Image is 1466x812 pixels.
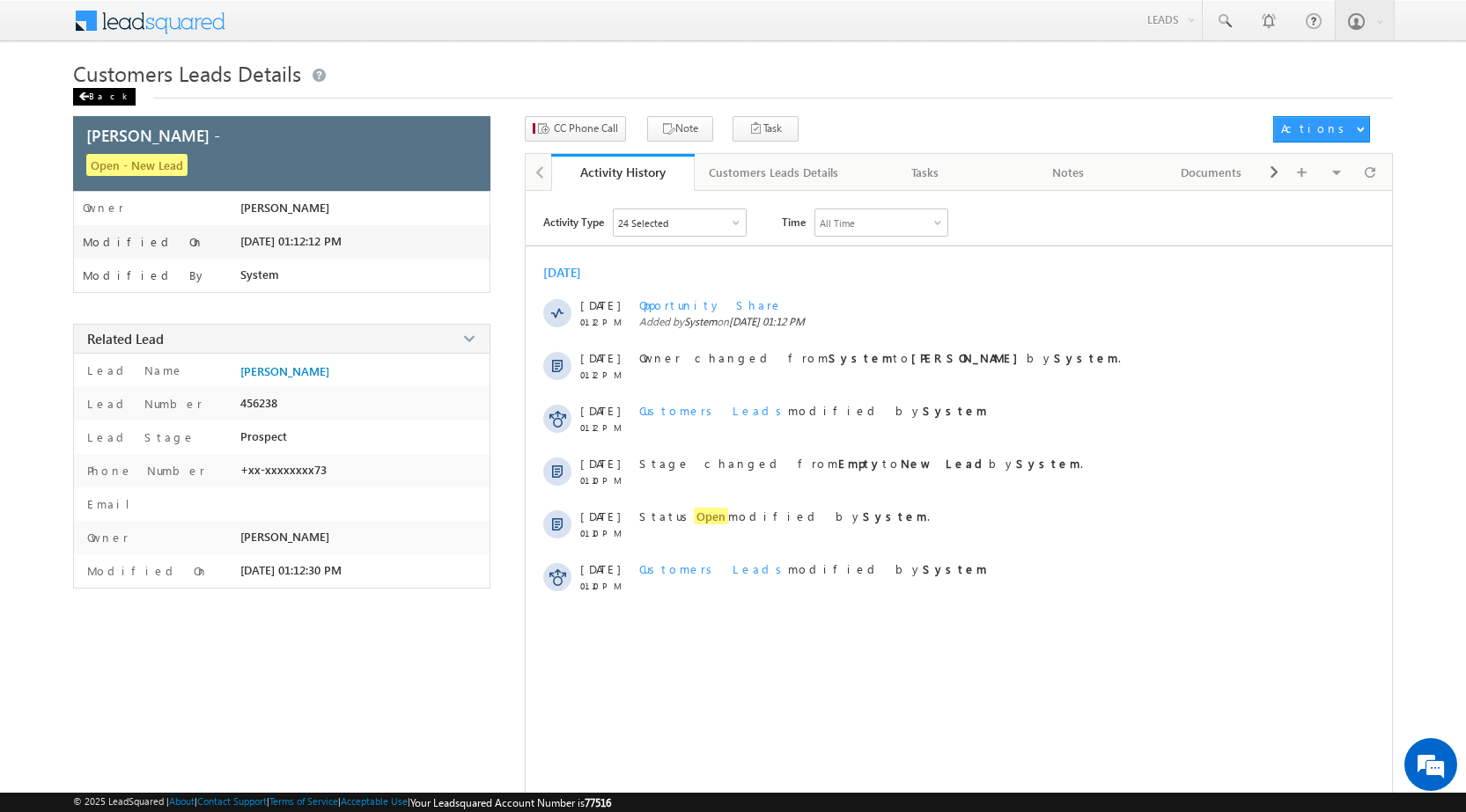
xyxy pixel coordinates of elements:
button: Actions [1273,116,1370,143]
strong: System [923,403,987,418]
span: [DATE] [580,350,620,365]
span: Customers Leads [639,561,788,576]
label: Email [83,496,144,511]
strong: System [829,350,893,365]
span: +xx-xxxxxxxx73 [240,463,327,477]
span: 01:10 PM [580,475,633,486]
strong: New Lead [901,456,989,471]
span: System [240,267,279,282]
span: Related Lead [87,330,164,347]
div: Chat with us now [92,92,296,115]
span: 01:12 PM [580,369,633,380]
div: 24 Selected [618,217,668,229]
span: Open - New Lead [86,154,188,176]
span: [DATE] [580,456,620,471]
strong: System [1054,350,1118,365]
a: Contact Support [197,795,267,807]
a: [PERSON_NAME] [240,364,329,378]
a: Acceptable Use [341,795,408,807]
span: © 2025 LeadSquared | | | | | [73,795,611,809]
span: [PERSON_NAME] [240,201,329,215]
div: Minimize live chat window [289,9,331,51]
div: Documents [1154,162,1268,183]
div: [DATE] [543,264,600,281]
div: Customers Leads Details [709,162,838,183]
label: Owner [83,201,124,215]
span: [DATE] [580,297,620,312]
div: Tasks [868,162,982,183]
span: Owner changed from to by . [639,350,1121,365]
span: 01:12 PM [580,422,633,433]
textarea: Type your message and hit 'Enter' [23,163,321,527]
span: Status modified by . [639,508,930,524]
span: 456238 [240,396,277,410]
label: Modified On [83,235,204,249]
label: Modified By [83,268,207,282]
span: CC Phone Call [554,121,618,136]
span: Edit [1322,307,1349,328]
a: Documents [1140,154,1284,191]
a: Terms of Service [269,795,338,807]
span: Opportunity Share [639,297,783,312]
button: CC Phone Call [525,116,626,142]
span: [DATE] [580,403,620,418]
span: System [684,315,717,328]
span: Stage changed from to by . [639,456,1083,471]
span: [DATE] [580,561,620,576]
span: modified by [639,403,987,418]
strong: Empty [838,456,882,471]
strong: System [863,508,927,523]
div: Actions [1281,121,1351,136]
div: All Time [820,217,855,229]
span: Open [694,508,728,524]
a: Customers Leads Details [695,154,854,191]
span: [PERSON_NAME] - [86,124,220,146]
span: modified by [639,561,987,576]
span: [PERSON_NAME] [240,530,329,544]
span: 01:12 PM [580,317,633,327]
span: 01:10 PM [580,581,633,591]
label: Phone Number [83,463,205,478]
button: Note [647,116,713,142]
strong: System [1016,456,1080,471]
img: d_60004797649_company_0_60004797649 [30,92,74,115]
label: Lead Number [83,396,203,411]
span: [DATE] [580,508,620,523]
div: Notes [1012,162,1125,183]
strong: System [923,561,987,576]
strong: [PERSON_NAME] [911,350,1027,365]
label: Lead Name [83,362,184,377]
span: 01:10 PM [580,528,633,538]
a: Activity History [551,154,695,191]
span: Customers Leads [639,403,788,418]
span: Prospect [240,429,287,443]
span: Time [782,208,806,235]
span: Your Leadsquared Account Number is [410,796,611,809]
span: [DATE] 01:12:30 PM [240,563,342,577]
div: Back [73,88,136,106]
div: Activity History [564,164,681,180]
label: Lead Stage [83,429,195,444]
span: [DATE] 01:12 PM [729,315,805,328]
span: [DATE] 01:12:12 PM [240,234,342,248]
div: Owner Changed,Status Changed,Stage Changed,Source Changed,Notes & 19 more.. [614,209,746,236]
span: Added by on [639,315,1318,328]
a: About [169,795,195,807]
a: Notes [998,154,1141,191]
span: Customers Leads Details [73,59,301,87]
span: 77516 [585,796,611,809]
button: Task [733,116,799,142]
label: Modified On [83,563,209,578]
label: Owner [83,530,129,545]
span: Activity Type [543,208,604,235]
em: Start Chat [239,542,320,566]
a: Tasks [854,154,998,191]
